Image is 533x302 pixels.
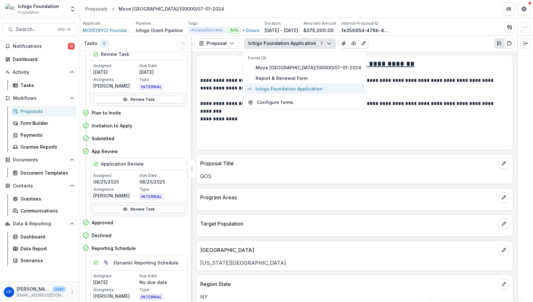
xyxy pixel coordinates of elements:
button: PDF view [504,38,514,48]
p: [GEOGRAPHIC_DATA] [200,246,496,254]
p: Forms (3) [248,55,361,61]
a: MOVE(NYC) Foundation Inc. [83,27,131,34]
button: edit [499,279,509,289]
p: Type [139,287,184,293]
span: Move [GEOGRAPHIC_DATA]/100000/07-01-2024 [256,64,361,71]
p: Tags [188,21,198,26]
div: Communications [20,207,72,214]
div: Ichigo Foundation [18,3,59,10]
span: 12 [68,43,75,49]
div: Move [GEOGRAPHIC_DATA]/100000/07-01-2024 [119,5,224,12]
p: [PERSON_NAME] [93,293,138,299]
button: edit [499,158,509,168]
div: Proposals [85,5,108,12]
h4: Approved [92,219,113,226]
p: Assignees [93,77,138,82]
button: Get Help [518,3,530,15]
a: Document Templates [10,168,77,178]
p: [PERSON_NAME] [93,192,138,199]
div: Dashboard [20,233,72,240]
p: Assigned [93,173,138,178]
p: [EMAIL_ADDRESS][DOMAIN_NAME] [17,292,66,298]
span: INTERNAL [139,194,163,200]
span: Access/Success [191,28,223,32]
p: Program Areas [200,194,496,201]
span: Documents [13,157,67,163]
button: Open Data & Reporting [3,219,77,229]
div: Grantees [20,195,72,202]
p: [US_STATE][GEOGRAPHIC_DATA] [200,259,509,267]
button: Toggle View Cancelled Tasks [178,38,188,48]
span: Arts [230,28,238,32]
button: Proposal [195,38,239,48]
button: Expand right [520,38,530,48]
p: No due date [139,279,184,286]
h4: Plan to Invite [92,109,121,116]
span: INTERNAL [139,84,163,90]
a: Data Report [10,243,77,254]
div: Ctrl + K [56,26,72,33]
button: Open Activity [3,67,77,77]
p: Type [139,77,184,82]
div: Grantee Reports [20,143,72,150]
p: Pipeline [136,21,151,26]
span: Search... [16,26,53,32]
h4: Reporting Schedule [92,245,136,252]
button: Edit as form [358,38,369,48]
h4: App Review [92,148,118,155]
h4: Submitted [92,135,114,142]
div: Dashboard [13,56,72,63]
div: Tasks [20,82,72,89]
a: Dashboard [10,231,77,242]
button: More [68,288,76,296]
p: Due Date [139,173,184,178]
p: [DATE] [93,279,138,286]
button: Open entity switcher [68,3,77,15]
button: View dependent tasks [101,257,111,268]
p: GOS [200,172,509,180]
span: INTERNAL [139,294,163,300]
p: Ichigo Grant Pipeline [136,27,183,34]
span: Notifications [13,44,68,49]
button: +2more [242,28,259,33]
div: Scenarios [20,257,72,264]
p: Internal Proposal ID [341,21,379,26]
a: Payments [10,130,77,140]
button: Open Documents [3,155,77,165]
p: Assignees [93,287,138,293]
p: $375,000.00 [303,27,334,34]
h5: Review Task [101,51,129,57]
img: Ichigo Foundation [5,4,15,14]
p: 08/25/2025 [93,178,138,185]
a: Review Task [93,205,184,213]
h3: Tasks [84,41,97,46]
p: [DATE] - [DATE] [265,27,298,34]
a: Grantees [10,194,77,204]
h5: Application Review [101,160,144,167]
a: Dashboard [3,54,77,65]
h4: Declined [92,232,111,239]
span: Foundation [18,10,39,15]
p: Applicant [83,21,101,26]
p: Assigned [93,273,138,279]
span: Contacts [13,183,67,189]
p: Proposal Title [200,160,496,167]
p: Due Date [139,63,184,69]
span: Data & Reporting [13,221,67,227]
span: Report & Renewal Form [256,75,361,82]
span: Activity [13,70,67,75]
p: Target Population [200,220,496,228]
p: [DATE] [93,69,138,75]
p: Duration [265,21,281,26]
p: Region State [200,280,496,288]
a: Tasks [10,80,77,91]
button: Ichigo Foundation Application3 [244,38,336,48]
p: fe25885d-478b-44d2-aa7c-1885224dd576 [341,27,389,34]
div: Payments [20,132,72,138]
button: edit [499,192,509,203]
a: Proposals [83,4,110,13]
div: Form Builder [20,120,72,126]
button: Plaintext view [494,38,504,48]
div: Proposals [20,108,72,115]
